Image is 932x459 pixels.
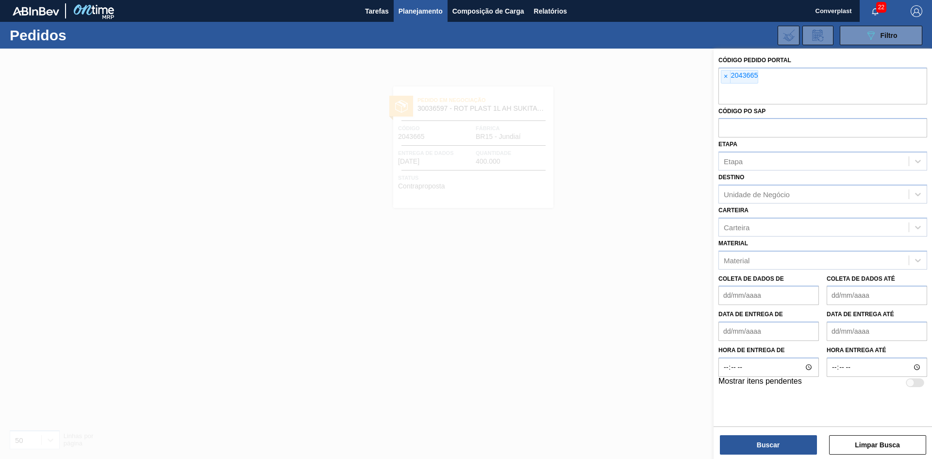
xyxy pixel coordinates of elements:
[718,347,784,354] font: Hora de entrega de
[827,275,895,282] font: Coleta de dados até
[534,7,567,15] font: Relatórios
[724,256,749,264] font: Material
[718,322,819,341] input: dd/mm/aaaa
[718,108,766,115] font: Código PO SAP
[815,7,852,15] font: Converplast
[724,157,743,166] font: Etapa
[827,322,927,341] input: dd/mm/aaaa
[718,57,791,64] font: Código Pedido Portal
[718,207,749,214] font: Carteira
[10,27,67,43] font: Pedidos
[365,7,389,15] font: Tarefas
[718,174,744,181] font: Destino
[718,141,737,148] font: Etapa
[718,377,802,385] font: Mostrar itens pendentes
[911,5,922,17] img: Sair
[860,4,891,18] button: Notificações
[724,223,749,231] font: Carteira
[827,311,894,318] font: Data de Entrega até
[13,7,59,16] img: TNhmsLtSVTkK8tSr43FrP2fwEKptu5GPRR3wAAAABJRU5ErkJggg==
[718,275,784,282] font: Coleta de dados de
[840,26,922,45] button: Filtro
[718,240,748,247] font: Material
[718,311,783,318] font: Data de Entrega de
[878,4,884,11] font: 22
[399,7,443,15] font: Planejamento
[778,26,799,45] div: Importar Negociações dos Pedidos
[718,286,819,305] input: dd/mm/aaaa
[802,26,833,45] div: Solicitação de Revisão de Pedidos
[827,286,927,305] input: dd/mm/aaaa
[827,347,886,354] font: Hora entrega até
[452,7,524,15] font: Composição de Carga
[724,72,728,80] font: ×
[881,32,898,39] font: Filtro
[731,71,758,79] font: 2043665
[724,190,790,199] font: Unidade de Negócio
